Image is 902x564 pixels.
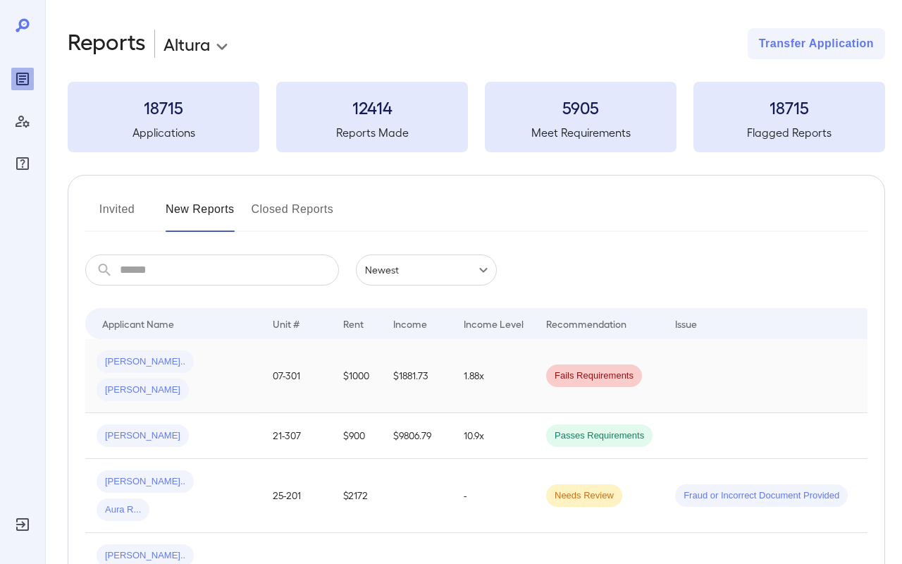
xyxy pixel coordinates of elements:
td: 21-307 [261,413,332,459]
span: [PERSON_NAME].. [97,475,194,489]
h5: Flagged Reports [693,124,885,141]
div: Manage Users [11,110,34,133]
span: Needs Review [546,489,622,503]
div: Issue [675,315,698,332]
span: Passes Requirements [546,429,653,443]
div: Rent [343,315,366,332]
td: 10.9x [452,413,535,459]
td: $1000 [332,339,382,413]
div: Reports [11,68,34,90]
p: Altura [163,32,210,55]
h3: 18715 [693,96,885,118]
td: 25-201 [261,459,332,533]
span: Aura R... [97,503,149,517]
h2: Reports [68,28,146,59]
h3: 18715 [68,96,259,118]
span: Fails Requirements [546,369,642,383]
h5: Meet Requirements [485,124,676,141]
td: 1.88x [452,339,535,413]
h5: Reports Made [276,124,468,141]
div: Income Level [464,315,524,332]
div: Recommendation [546,315,626,332]
summary: 18715Applications12414Reports Made5905Meet Requirements18715Flagged Reports [68,82,885,152]
h5: Applications [68,124,259,141]
span: [PERSON_NAME].. [97,549,194,563]
button: Closed Reports [252,198,334,232]
td: $900 [332,413,382,459]
span: [PERSON_NAME] [97,384,189,397]
button: Invited [85,198,149,232]
span: [PERSON_NAME] [97,429,189,443]
td: $9806.79 [382,413,452,459]
span: Fraud or Incorrect Document Provided [675,489,848,503]
td: $1881.73 [382,339,452,413]
div: FAQ [11,152,34,175]
h3: 12414 [276,96,468,118]
div: Applicant Name [102,315,174,332]
td: 07-301 [261,339,332,413]
div: Income [393,315,427,332]
button: Transfer Application [748,28,885,59]
span: [PERSON_NAME].. [97,355,194,369]
div: Unit # [273,315,299,332]
div: Log Out [11,513,34,536]
td: - [452,459,535,533]
button: New Reports [166,198,235,232]
h3: 5905 [485,96,676,118]
div: Newest [356,255,497,286]
td: $2172 [332,459,382,533]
